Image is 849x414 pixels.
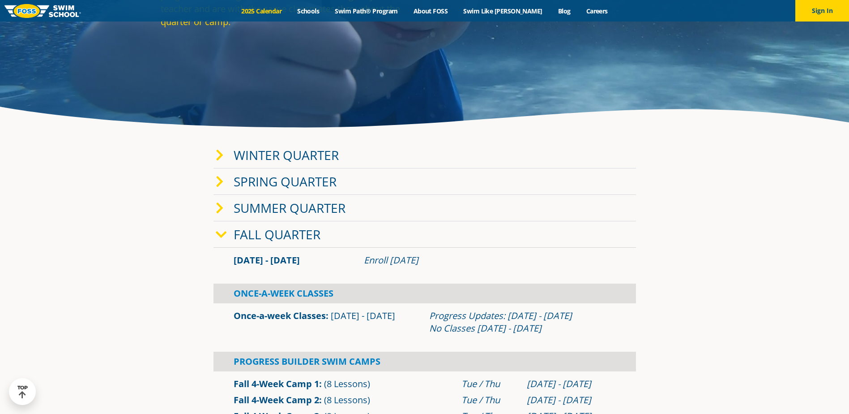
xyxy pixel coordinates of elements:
span: [DATE] - [DATE] [234,254,300,266]
div: Once-A-Week Classes [213,284,636,303]
div: [DATE] - [DATE] [527,394,616,406]
span: (8 Lessons) [324,394,370,406]
a: Spring Quarter [234,173,337,190]
a: Fall 4-Week Camp 2 [234,394,319,406]
a: 2025 Calendar [234,7,290,15]
div: Progress Builder Swim Camps [213,352,636,371]
a: Swim Like [PERSON_NAME] [456,7,550,15]
div: [DATE] - [DATE] [527,378,616,390]
a: Careers [578,7,615,15]
a: Blog [550,7,578,15]
div: Tue / Thu [461,378,518,390]
img: FOSS Swim School Logo [4,4,81,18]
span: (8 Lessons) [324,378,370,390]
a: Once-a-week Classes [234,310,326,322]
div: TOP [17,385,28,399]
span: [DATE] - [DATE] [331,310,395,322]
div: Tue / Thu [461,394,518,406]
div: Enroll [DATE] [364,254,616,267]
a: Fall 4-Week Camp 1 [234,378,319,390]
div: Progress Updates: [DATE] - [DATE] No Classes [DATE] - [DATE] [429,310,616,335]
a: Summer Quarter [234,199,346,216]
a: Swim Path® Program [327,7,405,15]
a: Winter Quarter [234,147,339,164]
a: About FOSS [405,7,456,15]
a: Fall Quarter [234,226,320,243]
a: Schools [290,7,327,15]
